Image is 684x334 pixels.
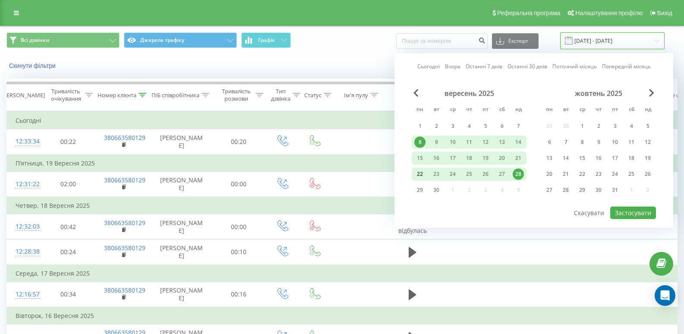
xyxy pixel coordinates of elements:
abbr: субота [625,104,638,117]
div: чт 23 жовт 2025 р. [590,168,607,181]
div: 23 [431,169,442,180]
div: Тривалість розмови [219,88,253,102]
button: Скинути фільтри [6,62,60,70]
button: Всі дзвінки [6,32,120,48]
div: 25 [626,169,637,180]
div: пн 13 жовт 2025 р. [541,152,558,165]
div: 13 [496,137,507,148]
a: 380663580129 [104,244,145,252]
a: 380663580129 [104,134,145,142]
div: нд 21 вер 2025 р. [510,152,526,165]
div: 19 [642,153,653,164]
td: 00:16 [212,282,266,307]
div: 25 [463,169,475,180]
div: нд 19 жовт 2025 р. [640,152,656,165]
div: Тип дзвінка [271,88,290,102]
div: 21 [560,169,571,180]
div: пт 5 вер 2025 р. [477,120,494,133]
div: ср 8 жовт 2025 р. [574,136,590,149]
div: 17 [609,153,621,164]
div: 6 [496,121,507,132]
div: нд 7 вер 2025 р. [510,120,526,133]
div: пт 17 жовт 2025 р. [607,152,623,165]
div: Тривалість очікування [49,88,83,102]
div: пт 19 вер 2025 р. [477,152,494,165]
div: чт 2 жовт 2025 р. [590,120,607,133]
div: пн 15 вер 2025 р. [412,152,428,165]
td: [PERSON_NAME] [151,172,212,197]
div: 3 [609,121,621,132]
abbr: п’ятниця [608,104,621,117]
div: 13 [544,153,555,164]
div: сб 20 вер 2025 р. [494,152,510,165]
td: 00:24 [41,239,95,265]
div: ср 15 жовт 2025 р. [574,152,590,165]
div: 12:32:03 [16,218,33,235]
div: 16 [593,153,604,164]
div: 24 [609,169,621,180]
abbr: субота [495,104,508,117]
td: 02:00 [41,172,95,197]
abbr: середа [576,104,589,117]
div: 26 [642,169,653,180]
span: Previous Month [413,89,419,97]
div: чт 9 жовт 2025 р. [590,136,607,149]
div: 10 [447,137,458,148]
abbr: вівторок [559,104,572,117]
td: 00:34 [41,282,95,307]
div: чт 30 жовт 2025 р. [590,184,607,197]
div: вт 30 вер 2025 р. [428,184,444,197]
div: 2 [593,121,604,132]
abbr: четвер [592,104,605,117]
div: 14 [560,153,571,164]
div: пн 29 вер 2025 р. [412,184,428,197]
div: 11 [626,137,637,148]
div: вт 21 жовт 2025 р. [558,168,574,181]
div: 27 [544,184,555,196]
a: Попередній місяць [602,62,651,70]
div: вт 14 жовт 2025 р. [558,152,574,165]
a: Останні 7 днів [466,62,502,70]
a: 380663580129 [104,286,145,294]
a: 380663580129 [104,219,145,227]
td: [PERSON_NAME] [151,129,212,155]
div: пт 26 вер 2025 р. [477,168,494,181]
div: 20 [544,169,555,180]
div: 5 [642,121,653,132]
div: 30 [431,184,442,196]
div: 15 [414,153,426,164]
td: 00:10 [212,239,266,265]
input: Пошук за номером [396,33,488,49]
div: пн 27 жовт 2025 р. [541,184,558,197]
div: сб 6 вер 2025 р. [494,120,510,133]
span: Всі дзвінки [21,37,49,44]
div: ср 22 жовт 2025 р. [574,168,590,181]
div: пт 12 вер 2025 р. [477,136,494,149]
a: Поточний місяць [552,62,597,70]
abbr: четвер [463,104,476,117]
div: пт 24 жовт 2025 р. [607,168,623,181]
div: нд 28 вер 2025 р. [510,168,526,181]
div: 29 [577,184,588,196]
div: 2 [431,121,442,132]
div: 18 [463,153,475,164]
button: Скасувати [569,207,609,219]
abbr: понеділок [413,104,426,117]
div: нд 5 жовт 2025 р. [640,120,656,133]
abbr: вівторок [430,104,443,117]
div: чт 25 вер 2025 р. [461,168,477,181]
div: 12:33:34 [16,133,33,150]
div: 7 [560,137,571,148]
span: Вихід [657,10,672,16]
div: сб 25 жовт 2025 р. [623,168,640,181]
div: 1 [414,121,426,132]
div: ср 29 жовт 2025 р. [574,184,590,197]
a: 380663580129 [104,176,145,184]
div: 4 [463,121,475,132]
div: 7 [513,121,524,132]
div: 17 [447,153,458,164]
td: 00:22 [41,129,95,155]
div: пт 31 жовт 2025 р. [607,184,623,197]
div: 21 [513,153,524,164]
abbr: понеділок [543,104,556,117]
